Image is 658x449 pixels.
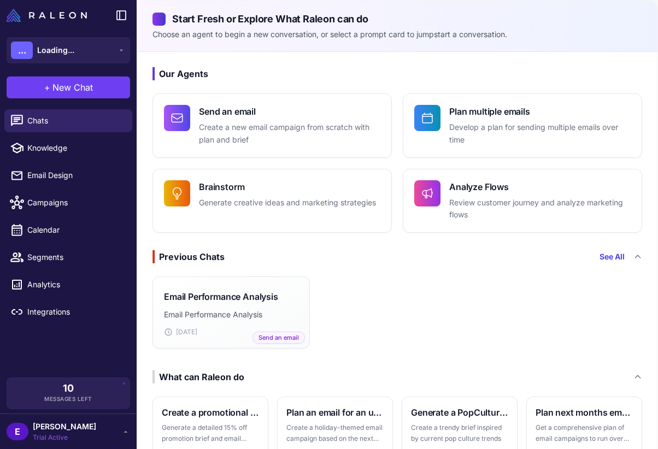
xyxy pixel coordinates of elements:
a: Campaigns [4,191,132,214]
p: Create a holiday-themed email campaign based on the next major holiday [286,422,384,444]
span: Chats [27,115,124,127]
span: Messages Left [44,395,92,403]
span: Knowledge [27,142,124,154]
a: Chats [4,109,132,132]
p: Develop a plan for sending multiple emails over time [449,121,631,146]
h3: Email Performance Analysis [164,290,278,303]
span: Email Design [27,169,124,181]
img: Raleon Logo [7,9,87,22]
h4: Plan multiple emails [449,105,631,118]
div: E [7,423,28,440]
p: Review customer journey and analyze marketing flows [449,197,631,222]
a: Knowledge [4,137,132,159]
button: Analyze FlowsReview customer journey and analyze marketing flows [403,169,642,233]
button: Send an emailCreate a new email campaign from scratch with plan and brief [152,93,392,158]
span: 10 [63,383,74,393]
h3: Our Agents [152,67,642,80]
span: Analytics [27,279,124,291]
a: Raleon Logo [7,9,91,22]
a: Email Design [4,164,132,187]
button: +New Chat [7,76,130,98]
h3: Plan an email for an upcoming holiday [286,406,384,419]
h3: Plan next months emails [536,406,633,419]
p: Generate creative ideas and marketing strategies [199,197,376,209]
a: See All [600,251,625,263]
p: Get a comprehensive plan of email campaigns to run over the next month [536,422,633,444]
span: Campaigns [27,197,124,209]
div: ... [11,42,33,59]
h4: Brainstorm [199,180,376,193]
div: What can Raleon do [152,370,244,383]
a: Analytics [4,273,132,296]
span: Send an email [252,332,305,344]
a: Integrations [4,300,132,323]
h4: Send an email [199,105,380,118]
h2: Start Fresh or Explore What Raleon can do [152,11,642,26]
span: New Chat [52,81,93,94]
div: Previous Chats [152,250,225,263]
span: Trial Active [33,433,96,442]
button: BrainstormGenerate creative ideas and marketing strategies [152,169,392,233]
p: Create a trendy brief inspired by current pop culture trends [411,422,508,444]
div: [DATE] [164,327,298,337]
span: Loading... [37,44,74,56]
a: Calendar [4,218,132,241]
h3: Generate a PopCulture themed brief [411,406,508,419]
p: Email Performance Analysis [164,309,298,321]
span: Integrations [27,306,124,318]
span: + [44,81,50,94]
p: Generate a detailed 15% off promotion brief and email design [162,422,259,444]
span: Segments [27,251,124,263]
p: Create a new email campaign from scratch with plan and brief [199,121,380,146]
p: Choose an agent to begin a new conversation, or select a prompt card to jumpstart a conversation. [152,28,642,40]
button: ...Loading... [7,37,130,63]
h4: Analyze Flows [449,180,631,193]
span: [PERSON_NAME] [33,421,96,433]
span: Calendar [27,224,124,236]
button: Plan multiple emailsDevelop a plan for sending multiple emails over time [403,93,642,158]
a: Segments [4,246,132,269]
h3: Create a promotional brief and email [162,406,259,419]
